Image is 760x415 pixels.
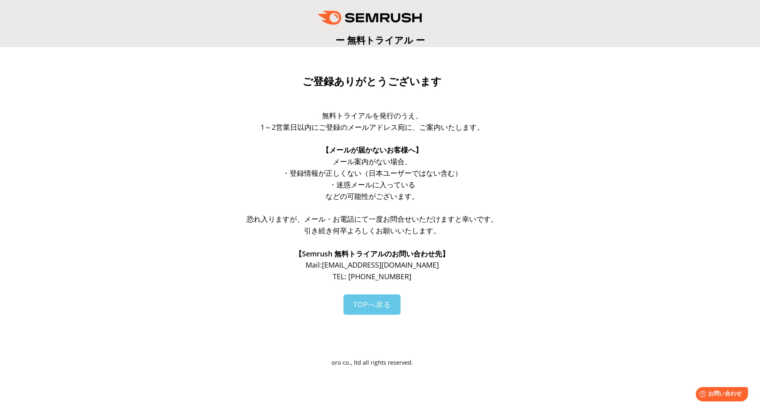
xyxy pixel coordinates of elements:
span: 恐れ入りますが、メール・お電話にて一度お問合せいただけますと幸いです。 [247,214,498,224]
span: Mail: [EMAIL_ADDRESS][DOMAIN_NAME] [306,260,439,270]
span: などの可能性がございます。 [326,191,419,201]
span: TEL: [PHONE_NUMBER] [333,272,411,281]
span: ・登録情報が正しくない（日本ユーザーではない含む） [282,168,462,178]
span: ・迷惑メールに入っている [329,180,415,189]
span: 【メールが届かないお客様へ】 [322,145,422,155]
span: 1～2営業日以内にご登録のメールアドレス宛に、ご案内いたします。 [261,122,484,132]
span: ー 無料トライアル ー [336,34,425,46]
span: oro co., ltd all rights reserved. [332,359,413,366]
span: ご登録ありがとうございます [302,75,442,87]
span: 引き続き何卒よろしくお願いいたします。 [304,226,440,235]
span: メール案内がない場合、 [333,157,412,166]
span: 無料トライアルを発行のうえ、 [322,111,422,120]
a: TOPへ戻る [343,294,401,315]
span: TOPへ戻る [353,300,391,309]
iframe: Help widget launcher [689,384,751,406]
span: 【Semrush 無料トライアルのお問い合わせ先】 [295,249,449,258]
